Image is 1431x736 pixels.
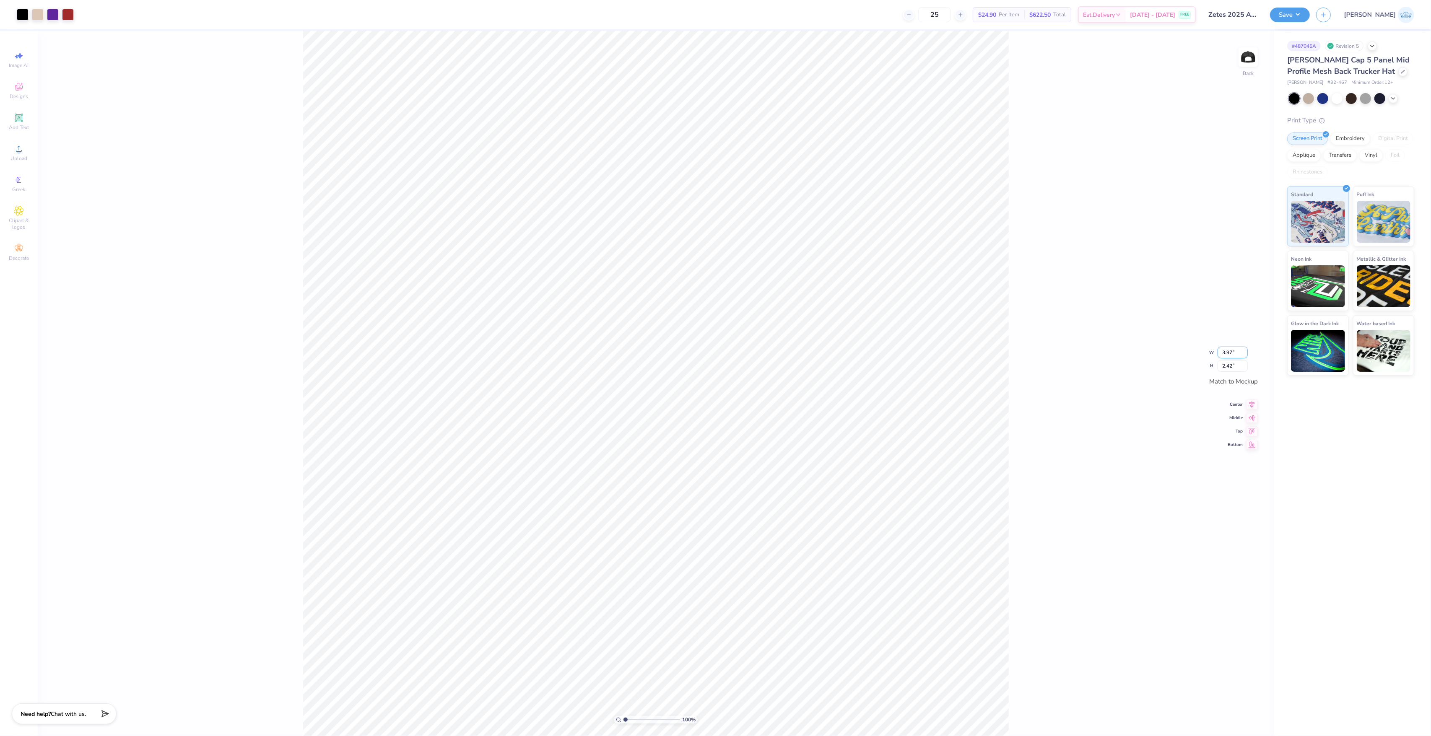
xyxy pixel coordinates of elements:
[1327,79,1347,86] span: # 32-467
[1291,319,1339,328] span: Glow in the Dark Ink
[1357,254,1406,263] span: Metallic & Glitter Ink
[4,217,34,231] span: Clipart & logos
[1344,7,1414,23] a: [PERSON_NAME]
[1357,190,1374,199] span: Puff Ink
[1287,132,1328,145] div: Screen Print
[1243,70,1254,77] div: Back
[1351,79,1393,86] span: Minimum Order: 12 +
[682,716,696,723] span: 100 %
[1053,10,1066,19] span: Total
[1202,6,1264,23] input: Untitled Design
[13,186,26,193] span: Greek
[1083,10,1115,19] span: Est. Delivery
[999,10,1019,19] span: Per Item
[9,62,29,69] span: Image AI
[1291,201,1345,243] img: Standard
[1228,442,1243,448] span: Bottom
[21,710,51,718] strong: Need help?
[1357,330,1411,372] img: Water based Ink
[1291,330,1345,372] img: Glow in the Dark Ink
[1291,254,1312,263] span: Neon Ink
[1398,7,1414,23] img: Josephine Amber Orros
[1325,41,1363,51] div: Revision 5
[1287,116,1414,125] div: Print Type
[9,255,29,262] span: Decorate
[1180,12,1189,18] span: FREE
[1287,166,1328,179] div: Rhinestones
[1270,8,1310,22] button: Save
[1228,415,1243,421] span: Middle
[1323,149,1357,162] div: Transfers
[1357,265,1411,307] img: Metallic & Glitter Ink
[10,93,28,100] span: Designs
[1287,41,1321,51] div: # 487045A
[1344,10,1396,20] span: [PERSON_NAME]
[1357,319,1395,328] span: Water based Ink
[978,10,996,19] span: $24.90
[1330,132,1370,145] div: Embroidery
[1029,10,1051,19] span: $622.50
[1240,49,1257,65] img: Back
[1287,79,1323,86] span: [PERSON_NAME]
[1287,55,1410,76] span: [PERSON_NAME] Cap 5 Panel Mid Profile Mesh Back Trucker Hat
[1385,149,1405,162] div: Foil
[918,7,951,22] input: – –
[1228,428,1243,434] span: Top
[1228,402,1243,407] span: Center
[1359,149,1383,162] div: Vinyl
[10,155,27,162] span: Upload
[1287,149,1321,162] div: Applique
[1373,132,1413,145] div: Digital Print
[1357,201,1411,243] img: Puff Ink
[1130,10,1175,19] span: [DATE] - [DATE]
[51,710,86,718] span: Chat with us.
[1291,190,1313,199] span: Standard
[1291,265,1345,307] img: Neon Ink
[9,124,29,131] span: Add Text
